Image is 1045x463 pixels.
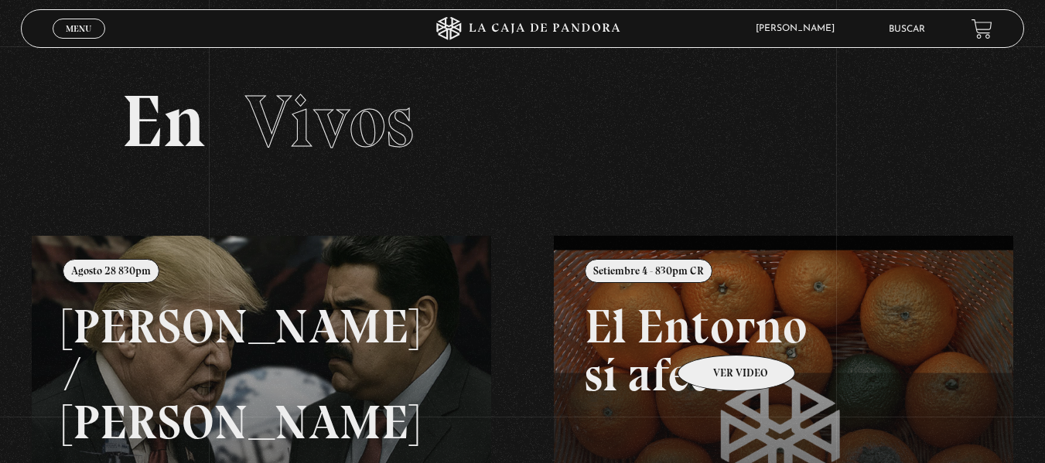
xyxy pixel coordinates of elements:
span: [PERSON_NAME] [748,24,850,33]
span: Cerrar [60,37,97,48]
h2: En [121,85,924,158]
a: View your shopping cart [972,18,992,39]
a: Buscar [889,25,925,34]
span: Menu [66,24,91,33]
span: Vivos [245,77,414,165]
